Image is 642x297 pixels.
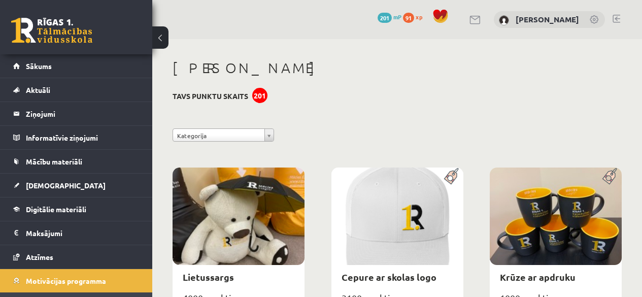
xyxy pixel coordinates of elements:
[26,102,140,125] legend: Ziņojumi
[13,102,140,125] a: Ziņojumi
[13,54,140,78] a: Sākums
[342,271,436,283] a: Cepure ar skolas logo
[173,128,274,142] a: Kategorija
[252,88,267,103] div: 201
[378,13,392,23] span: 201
[183,271,234,283] a: Lietussargs
[13,197,140,221] a: Digitālie materiāli
[26,181,106,190] span: [DEMOGRAPHIC_DATA]
[13,269,140,292] a: Motivācijas programma
[26,61,52,71] span: Sākums
[403,13,427,21] a: 91 xp
[13,78,140,102] a: Aktuāli
[13,126,140,149] a: Informatīvie ziņojumi
[11,18,92,43] a: Rīgas 1. Tālmācības vidusskola
[516,14,579,24] a: [PERSON_NAME]
[26,85,50,94] span: Aktuāli
[500,271,576,283] a: Krūze ar apdruku
[403,13,414,23] span: 91
[177,129,260,142] span: Kategorija
[26,221,140,245] legend: Maksājumi
[416,13,422,21] span: xp
[173,59,622,77] h1: [PERSON_NAME]
[26,205,86,214] span: Digitālie materiāli
[26,126,140,149] legend: Informatīvie ziņojumi
[13,174,140,197] a: [DEMOGRAPHIC_DATA]
[13,221,140,245] a: Maksājumi
[26,276,106,285] span: Motivācijas programma
[26,157,82,166] span: Mācību materiāli
[499,15,509,25] img: Katrīne Rubene
[13,245,140,269] a: Atzīmes
[599,168,622,185] img: Populāra prece
[26,252,53,261] span: Atzīmes
[13,150,140,173] a: Mācību materiāli
[378,13,401,21] a: 201 mP
[393,13,401,21] span: mP
[173,92,248,101] h3: Tavs punktu skaits
[441,168,463,185] img: Populāra prece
